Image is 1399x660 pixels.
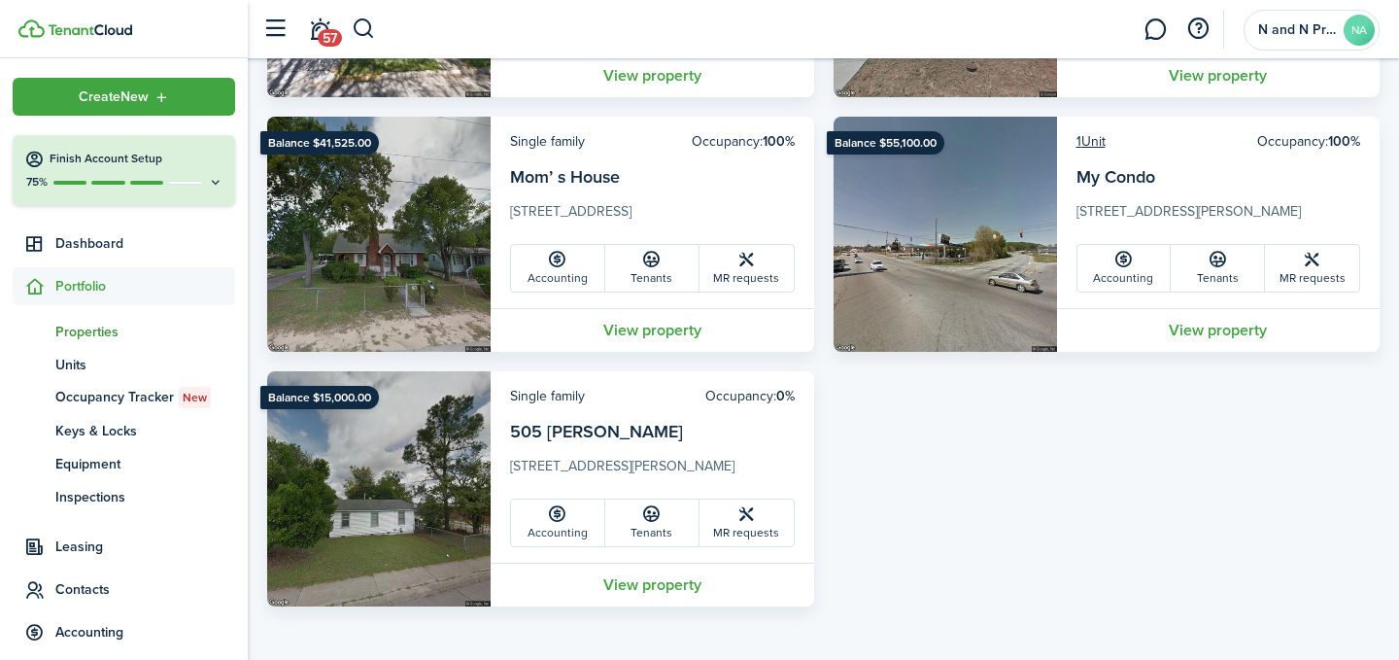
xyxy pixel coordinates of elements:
span: Dashboard [55,233,235,254]
a: View property [491,308,814,352]
a: Tenants [605,500,699,546]
a: Keys & Locks [13,414,235,447]
card-description: [STREET_ADDRESS] [510,201,795,232]
span: Occupancy Tracker [55,387,235,408]
card-header-right: Occupancy: [705,386,795,406]
a: View property [1057,53,1381,97]
span: Equipment [55,454,235,474]
button: Open menu [13,78,235,116]
img: Property avatar [834,117,1057,352]
span: Inspections [55,487,235,507]
span: N and N Properties, LLC [1258,23,1336,37]
card-header-right: Occupancy: [692,131,795,152]
span: Create New [79,90,149,104]
a: Tenants [1171,245,1265,292]
span: Units [55,355,235,375]
button: Open resource center [1181,13,1214,46]
a: 1Unit [1076,131,1106,152]
card-description: [STREET_ADDRESS][PERSON_NAME] [1076,201,1361,232]
a: Inspections [13,480,235,513]
a: 505 [PERSON_NAME] [510,419,683,444]
img: TenantCloud [48,24,132,36]
span: 57 [318,29,342,47]
b: 100% [1328,131,1360,152]
img: Property avatar [267,371,491,607]
a: Accounting [511,500,605,546]
img: TenantCloud [18,19,45,38]
p: 75% [24,174,49,191]
button: Finish Account Setup75% [13,135,235,205]
b: 0% [776,386,795,406]
a: Messaging [1137,5,1174,54]
b: 100% [763,131,795,152]
a: Accounting [1077,245,1172,292]
span: New [183,389,207,406]
a: Notifications [301,5,338,54]
span: Accounting [55,622,235,643]
span: Keys & Locks [55,421,235,441]
span: Contacts [55,579,235,600]
avatar-text: NA [1344,15,1375,46]
span: Portfolio [55,276,235,296]
card-header-left: Single family [510,131,585,152]
a: Properties [13,315,235,348]
a: Mom’ s House [510,164,620,190]
a: Occupancy TrackerNew [13,381,235,414]
a: Units [13,348,235,381]
h4: Finish Account Setup [50,151,223,167]
button: Search [352,13,376,46]
a: MR requests [1265,245,1359,292]
span: Properties [55,322,235,342]
ribbon: Balance $15,000.00 [260,386,379,409]
a: View property [491,53,814,97]
ribbon: Balance $55,100.00 [827,131,944,155]
a: Tenants [605,245,699,292]
span: Leasing [55,537,235,557]
img: Property avatar [267,117,491,352]
card-header-left: Single family [510,386,585,406]
a: MR requests [699,245,794,292]
ribbon: Balance $41,525.00 [260,131,379,155]
card-header-right: Occupancy: [1257,131,1360,152]
button: Open sidebar [256,11,293,48]
card-description: [STREET_ADDRESS][PERSON_NAME] [510,456,795,487]
a: View property [1057,308,1381,352]
a: Accounting [511,245,605,292]
a: Equipment [13,447,235,480]
a: View property [491,563,814,607]
a: MR requests [699,500,794,546]
a: My Condo [1076,164,1155,190]
a: Dashboard [13,225,235,262]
